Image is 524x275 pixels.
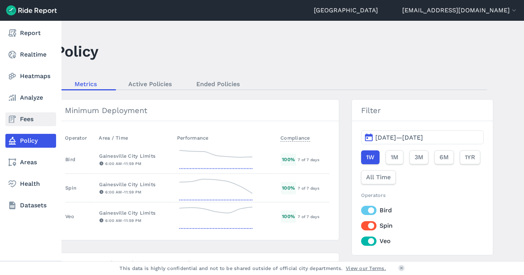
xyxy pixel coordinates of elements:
[5,48,56,62] a: Realtime
[281,153,296,165] div: 100 %
[5,198,56,212] a: Datasets
[361,150,380,164] button: 1W
[65,184,76,192] div: Spin
[5,26,56,40] a: Report
[56,253,339,275] h3: Percentage-based Minimum Deployment
[314,6,378,15] a: [GEOGRAPHIC_DATA]
[361,237,484,246] label: Veo
[184,78,252,90] a: Ended Policies
[5,134,56,148] a: Policy
[386,150,403,164] button: 1M
[5,155,56,169] a: Areas
[96,130,174,145] th: Area / Time
[361,192,386,198] span: Operators
[366,173,391,182] span: All Time
[55,41,98,62] h1: Policy
[298,156,329,163] div: 7 of 7 days
[5,112,56,126] a: Fees
[281,182,296,194] div: 100 %
[5,69,56,83] a: Heatmaps
[391,153,398,162] span: 1M
[99,188,171,195] div: 6:00 AM - 11:59 PM
[99,160,171,167] div: 6:00 AM - 11:59 PM
[298,213,329,220] div: 7 of 7 days
[65,156,75,163] div: Bird
[5,177,56,191] a: Health
[298,185,329,192] div: 7 of 7 days
[55,78,116,90] a: Metrics
[415,153,423,162] span: 3M
[99,152,171,160] div: Gainesville City Limits
[375,134,423,141] span: [DATE]—[DATE]
[99,181,171,188] div: Gainesville City Limits
[65,213,74,220] div: Veo
[361,206,484,215] label: Bird
[116,78,184,90] a: Active Policies
[56,100,339,121] h3: Minimum Deployment
[361,130,484,144] button: [DATE]—[DATE]
[5,91,56,105] a: Analyze
[174,130,277,145] th: Performance
[361,221,484,230] label: Spin
[281,210,296,222] div: 100 %
[410,150,428,164] button: 3M
[280,133,310,142] span: Compliance
[346,265,386,272] a: View our Terms.
[99,209,171,217] div: Gainesville City Limits
[434,150,454,164] button: 6M
[402,6,518,15] button: [EMAIL_ADDRESS][DOMAIN_NAME]
[460,150,480,164] button: 1YR
[65,130,96,145] th: Operator
[439,153,449,162] span: 6M
[99,217,171,224] div: 6:00 AM - 11:59 PM
[352,100,493,121] h3: Filter
[465,153,475,162] span: 1YR
[366,153,375,162] span: 1W
[361,170,396,184] button: All Time
[6,5,57,15] img: Ride Report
